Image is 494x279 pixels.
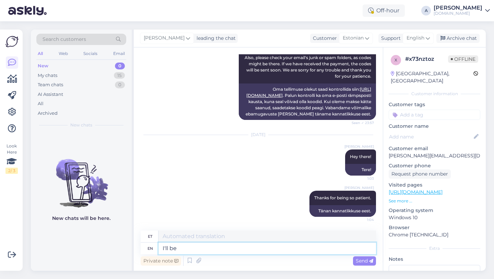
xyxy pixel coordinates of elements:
p: Visited pages [389,181,480,189]
div: [DOMAIN_NAME] [434,11,482,16]
div: Private note [141,256,181,266]
span: Search customers [43,36,86,43]
span: [PERSON_NAME] [344,185,374,190]
p: See more ... [389,198,480,204]
a: [URL][DOMAIN_NAME] [389,189,443,195]
div: [DATE] [141,132,376,138]
div: Customer information [389,91,480,97]
div: 0 [115,63,125,69]
div: leading the chat [194,35,236,42]
span: [PERSON_NAME] [344,144,374,149]
p: Windows 10 [389,214,480,221]
div: Support [378,35,401,42]
p: [PERSON_NAME][EMAIL_ADDRESS][DOMAIN_NAME] [389,152,480,159]
p: New chats will be here. [52,215,110,222]
div: All [38,100,44,107]
span: 1:03 [348,176,374,181]
div: Email [112,49,126,58]
div: Tere! [345,164,376,176]
div: Look Here [5,143,18,174]
div: # x73nztoz [405,55,448,63]
div: Web [57,49,69,58]
div: Socials [82,49,99,58]
p: Notes [389,256,480,263]
span: Offline [448,55,478,63]
div: Archive chat [436,34,480,43]
input: Add a tag [389,110,480,120]
img: Askly Logo [5,35,19,48]
div: All [36,49,44,58]
div: 2 / 3 [5,168,18,174]
span: x [395,57,397,63]
span: Estonian [343,34,364,42]
p: Chrome [TECHNICAL_ID] [389,231,480,238]
span: Hey there! [350,154,371,159]
span: [PERSON_NAME] [144,34,185,42]
div: 15 [114,72,125,79]
div: Customer [310,35,337,42]
span: Send [356,258,373,264]
div: en [148,243,153,254]
img: No chats [31,147,132,209]
div: A [421,6,431,15]
div: [PERSON_NAME] [434,5,482,11]
div: [GEOGRAPHIC_DATA], [GEOGRAPHIC_DATA] [391,70,473,85]
div: Archived [38,110,58,117]
a: [PERSON_NAME][DOMAIN_NAME] [434,5,490,16]
span: English [407,34,424,42]
span: New chats [70,122,92,128]
p: Customer email [389,145,480,152]
div: Oma tellimuse olekut saad kontrollida siin: . Palun kontrolli ka oma e-posti rämpsposti kausta, k... [239,83,376,120]
div: Extra [389,245,480,252]
span: You can check your order status here: . Also, please check your email's junk or spam folders, as ... [245,49,372,79]
div: Off-hour [363,4,405,17]
div: Team chats [38,81,63,88]
div: AI Assistant [38,91,63,98]
p: Customer tags [389,101,480,108]
span: Thanks for being so patient. [314,195,371,200]
p: Browser [389,224,480,231]
div: My chats [38,72,57,79]
div: 0 [115,81,125,88]
p: Customer phone [389,162,480,169]
div: et [148,231,152,242]
input: Add name [389,133,472,141]
textarea: I'll be [158,243,376,254]
div: New [38,63,48,69]
p: Customer name [389,123,480,130]
p: Operating system [389,207,480,214]
div: Tänan kannatlikkuse eest. [309,205,376,217]
span: Seen ✓ 23:57 [348,120,374,125]
div: Request phone number [389,169,451,179]
span: 1:04 [348,217,374,222]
